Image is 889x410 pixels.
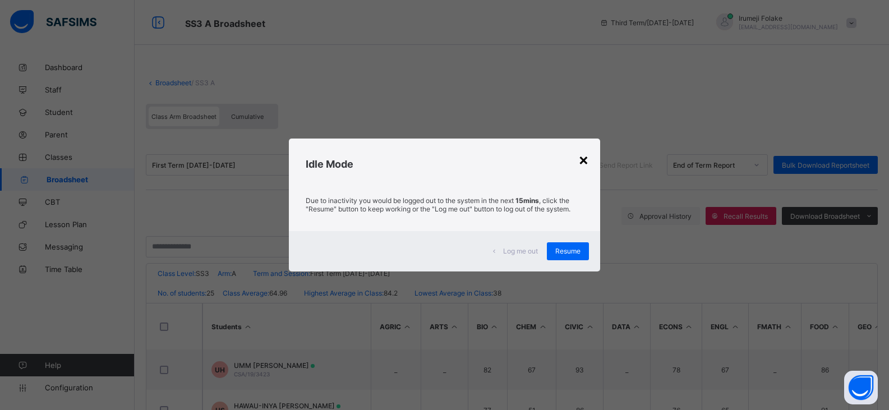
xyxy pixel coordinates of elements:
div: × [578,150,589,169]
h2: Idle Mode [306,158,583,170]
p: Due to inactivity you would be logged out to the system in the next , click the "Resume" button t... [306,196,583,213]
strong: 15mins [515,196,539,205]
span: Log me out [503,247,538,255]
button: Open asap [844,371,878,404]
span: Resume [555,247,581,255]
